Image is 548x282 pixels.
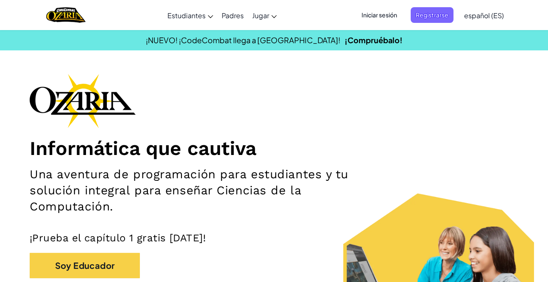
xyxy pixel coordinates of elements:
h1: Informática que cautiva [30,136,518,160]
a: Padres [217,4,248,27]
img: Ozaria branding logo [30,74,136,128]
span: Estudiantes [167,11,206,20]
span: ¡NUEVO! ¡CodeCombat llega a [GEOGRAPHIC_DATA]! [146,35,340,45]
button: Registrarse [411,7,453,23]
a: español (ES) [460,4,508,27]
button: Soy Educador [30,253,140,278]
a: Jugar [248,4,281,27]
a: Ozaria by CodeCombat logo [46,6,86,24]
button: Iniciar sesión [356,7,402,23]
p: ¡Prueba el capítulo 1 gratis [DATE]! [30,232,518,244]
img: Home [46,6,86,24]
h2: Una aventura de programación para estudiantes y tu solución integral para enseñar Ciencias de la ... [30,166,357,215]
span: español (ES) [464,11,504,20]
a: ¡Compruébalo! [345,35,403,45]
span: Jugar [252,11,269,20]
a: Estudiantes [163,4,217,27]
